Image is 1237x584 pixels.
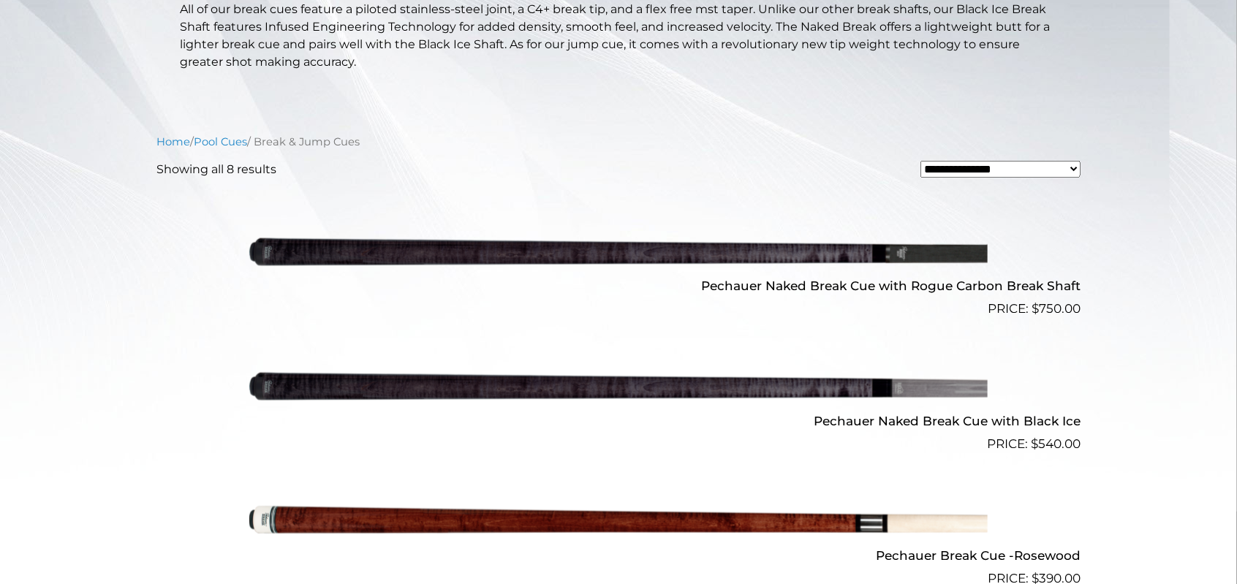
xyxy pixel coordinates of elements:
[194,135,247,148] a: Pool Cues
[156,134,1081,150] nav: Breadcrumb
[156,325,1081,453] a: Pechauer Naked Break Cue with Black Ice $540.00
[249,190,988,313] img: Pechauer Naked Break Cue with Rogue Carbon Break Shaft
[1032,301,1039,316] span: $
[1031,436,1038,451] span: $
[920,161,1081,178] select: Shop order
[1031,436,1081,451] bdi: 540.00
[156,135,190,148] a: Home
[1032,301,1081,316] bdi: 750.00
[249,460,988,583] img: Pechauer Break Cue -Rosewood
[156,542,1081,569] h2: Pechauer Break Cue -Rosewood
[249,325,988,447] img: Pechauer Naked Break Cue with Black Ice
[156,190,1081,319] a: Pechauer Naked Break Cue with Rogue Carbon Break Shaft $750.00
[156,407,1081,434] h2: Pechauer Naked Break Cue with Black Ice
[180,1,1057,71] p: All of our break cues feature a piloted stainless-steel joint, a C4+ break tip, and a flex free m...
[156,273,1081,300] h2: Pechauer Naked Break Cue with Rogue Carbon Break Shaft
[156,161,276,178] p: Showing all 8 results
